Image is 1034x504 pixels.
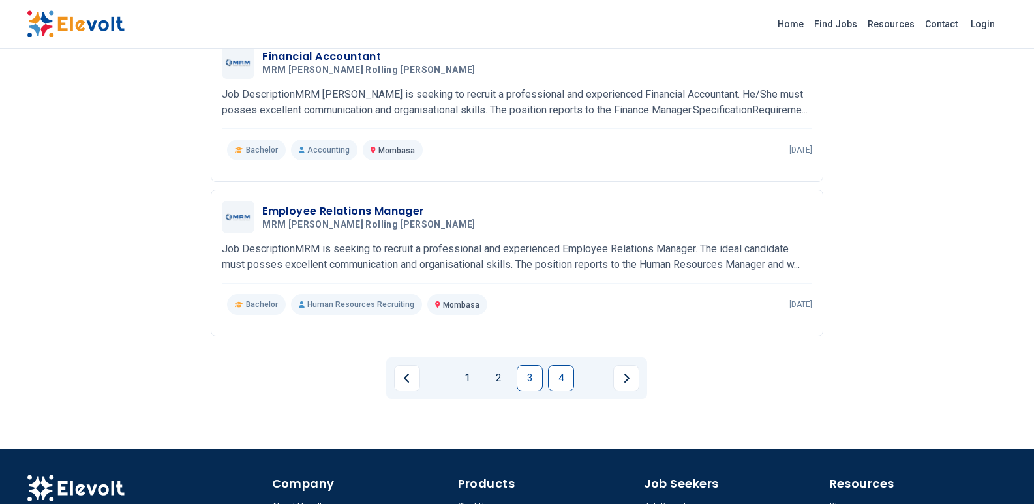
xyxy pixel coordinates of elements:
p: [DATE] [789,299,812,310]
span: MRM [PERSON_NAME] rolling [PERSON_NAME] [262,219,476,231]
img: Elevolt [27,475,125,502]
iframe: Chat Widget [969,441,1034,504]
a: Resources [862,14,920,35]
span: Bachelor [246,145,278,155]
a: Home [772,14,809,35]
a: Page 3 is your current page [517,365,543,391]
h4: Products [458,475,636,493]
a: MRM Mabati rolling MillsEmployee Relations ManagerMRM [PERSON_NAME] rolling [PERSON_NAME]Job Desc... [222,201,812,315]
p: Job DescriptionMRM is seeking to recruit a professional and experienced Employee Relations Manage... [222,241,812,273]
a: Page 4 [548,365,574,391]
a: Next page [613,365,639,391]
a: Previous page [394,365,420,391]
ul: Pagination [394,365,639,391]
p: Human Resources Recruiting [291,294,422,315]
iframe: Advertisement [844,47,1008,438]
span: MRM [PERSON_NAME] rolling [PERSON_NAME] [262,65,476,76]
h4: Job Seekers [644,475,822,493]
span: Mombasa [378,146,415,155]
span: Mombasa [443,301,479,310]
a: Page 2 [485,365,511,391]
img: Elevolt [27,10,125,38]
p: Accounting [291,140,357,160]
iframe: Advertisement [27,47,190,438]
h4: Company [272,475,450,493]
a: Page 1 [454,365,480,391]
span: Bachelor [246,299,278,310]
a: MRM Mabati rolling MillsFinancial AccountantMRM [PERSON_NAME] rolling [PERSON_NAME]Job Descriptio... [222,46,812,160]
a: Login [963,11,1003,37]
img: MRM Mabati rolling Mills [225,59,251,67]
h4: Resources [830,475,1008,493]
a: Contact [920,14,963,35]
p: [DATE] [789,145,812,155]
h3: Financial Accountant [262,49,481,65]
img: MRM Mabati rolling Mills [225,213,251,222]
p: Job DescriptionMRM [PERSON_NAME] is seeking to recruit a professional and experienced Financial A... [222,87,812,118]
h3: Employee Relations Manager [262,203,481,219]
a: Find Jobs [809,14,862,35]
